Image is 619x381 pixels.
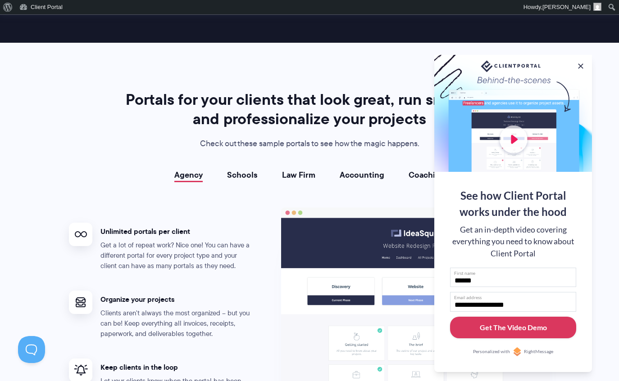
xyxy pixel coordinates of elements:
[450,268,576,287] input: First name
[340,170,384,179] a: Accounting
[100,295,254,304] h4: Organize your projects
[450,317,576,339] button: Get The Video Demo
[524,348,553,355] span: RightMessage
[100,308,254,339] p: Clients aren't always the most organized – but you can be! Keep everything all invoices, receipts...
[174,170,203,179] a: Agency
[513,347,522,356] img: Personalized with RightMessage
[227,170,258,179] a: Schools
[542,4,591,10] span: [PERSON_NAME]
[450,224,576,260] div: Get an in-depth video covering everything you need to know about Client Portal
[282,170,315,179] a: Law Firm
[100,240,254,271] p: Get a lot of repeat work? Nice one! You can have a different portal for every project type and yo...
[450,347,576,356] a: Personalized withRightMessage
[409,170,445,179] a: Coaching
[480,322,547,333] div: Get The Video Demo
[100,363,254,372] h4: Keep clients in the loop
[450,292,576,312] input: Email address
[473,348,510,355] span: Personalized with
[100,227,254,236] h4: Unlimited portals per client
[450,188,576,220] div: See how Client Portal works under the hood
[122,90,497,129] h2: Portals for your clients that look great, run smoothly, and professionalize your projects
[122,137,497,151] p: Check out these sample portals to see how the magic happens.
[18,336,45,363] iframe: Toggle Customer Support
